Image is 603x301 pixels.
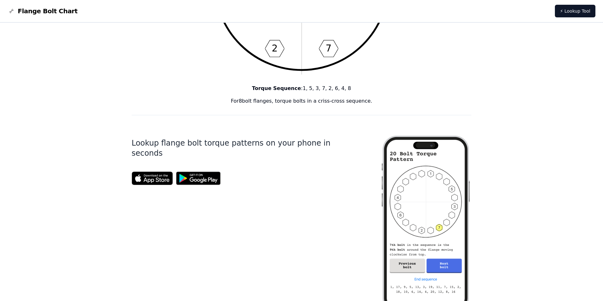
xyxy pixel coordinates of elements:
[132,172,173,185] img: App Store badge for the Flange Bolt Chart app
[272,43,278,54] text: 2
[173,168,224,188] img: Get it on Google Play
[555,5,595,17] a: ⚡ Lookup Tool
[252,85,301,91] b: Torque Sequence
[132,97,472,105] p: For 8 bolt flanges, torque bolts in a criss-cross sequence.
[132,138,360,158] h1: Lookup flange bolt torque patterns on your phone in seconds
[325,43,331,54] text: 7
[132,85,472,92] p: : 1, 5, 3, 7, 2, 6, 4, 8
[8,7,15,15] img: Flange Bolt Chart Logo
[18,7,78,15] span: Flange Bolt Chart
[8,7,78,15] a: Flange Bolt Chart LogoFlange Bolt Chart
